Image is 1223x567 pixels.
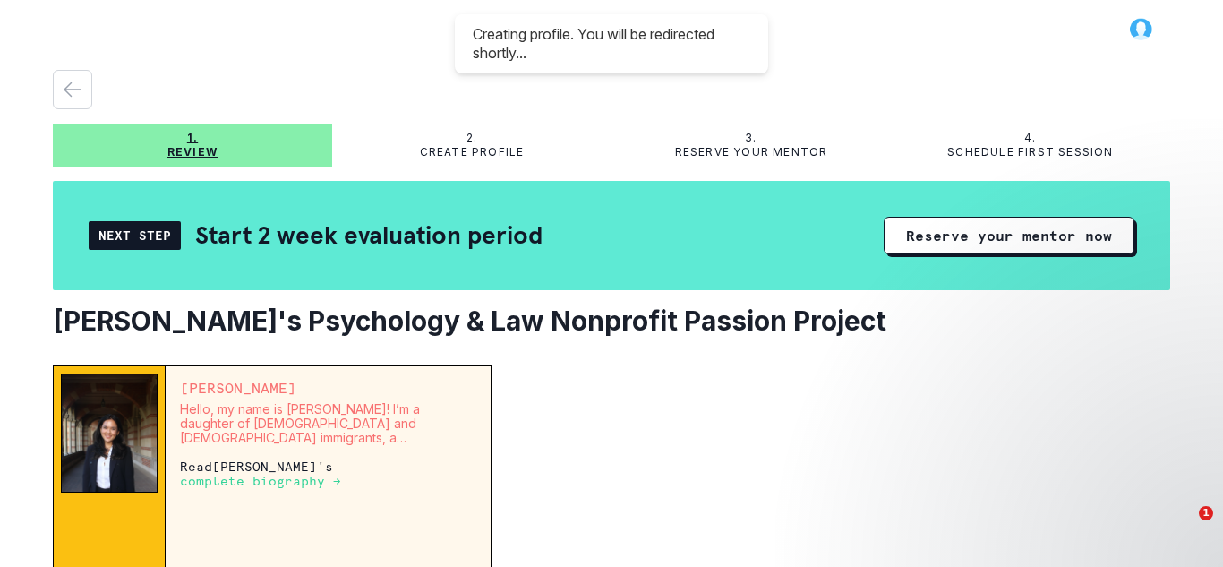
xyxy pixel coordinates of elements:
p: Read [PERSON_NAME] 's [180,460,476,488]
iframe: Intercom live chat [1162,506,1205,549]
div: Next Step [89,221,181,250]
p: [PERSON_NAME] [180,381,476,395]
a: complete biography → [180,473,341,488]
p: Schedule first session [947,145,1113,159]
p: Review [167,145,218,159]
p: 4. [1024,131,1036,145]
div: Creating profile. You will be redirected shortly... [473,25,750,63]
p: 1. [187,131,198,145]
span: 1 [1199,506,1213,520]
p: 2. [466,131,477,145]
h2: Start 2 week evaluation period [195,219,543,251]
p: 3. [745,131,757,145]
button: Reserve your mentor now [884,217,1134,254]
p: Reserve your mentor [675,145,828,159]
button: profile picture [1113,14,1170,43]
img: Mentor Image [61,374,158,493]
p: Create profile [420,145,525,159]
p: complete biography → [180,474,341,488]
h2: [PERSON_NAME]'s Psychology & Law Nonprofit Passion Project [53,305,1170,337]
p: Hello, my name is [PERSON_NAME]! I’m a daughter of [DEMOGRAPHIC_DATA] and [DEMOGRAPHIC_DATA] immi... [180,402,476,445]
